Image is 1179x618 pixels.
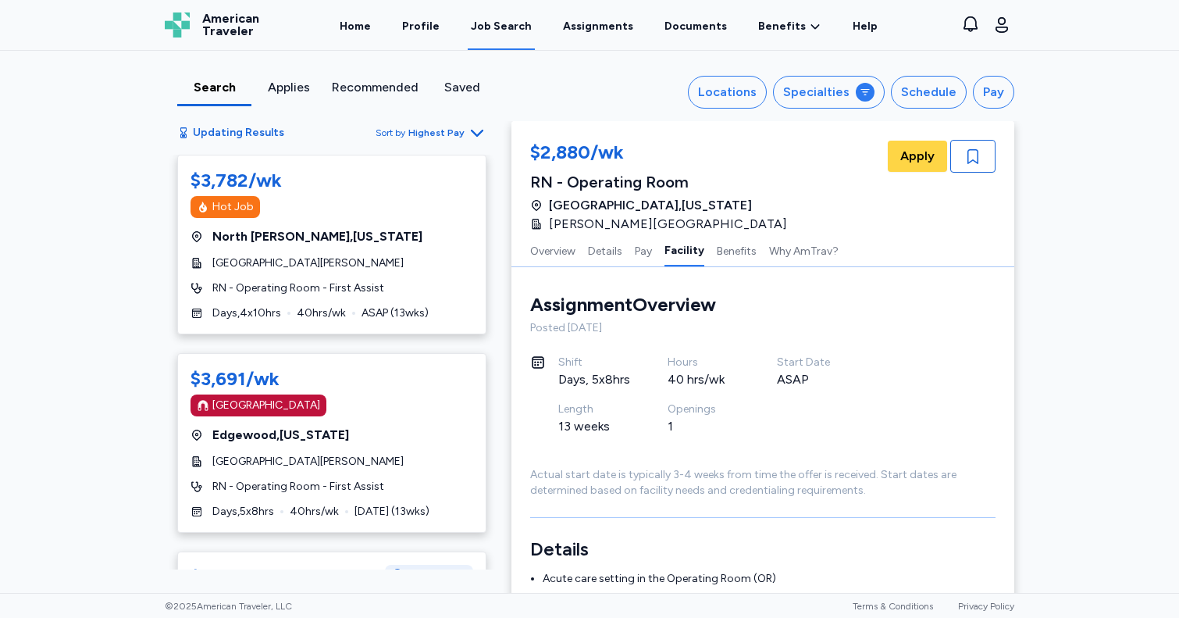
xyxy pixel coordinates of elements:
[900,147,935,166] span: Apply
[769,234,839,266] button: Why AmTrav?
[777,355,849,370] div: Start Date
[376,127,405,139] span: Sort by
[191,168,282,193] div: $3,782/wk
[891,76,967,109] button: Schedule
[983,83,1004,102] div: Pay
[212,426,349,445] span: Edgewood , [US_STATE]
[212,504,274,520] span: Days , 5 x 8 hrs
[668,370,739,389] div: 40 hrs/wk
[558,370,630,389] div: Days, 5x8hrs
[758,19,806,34] span: Benefits
[212,398,320,413] div: [GEOGRAPHIC_DATA]
[212,454,404,470] span: [GEOGRAPHIC_DATA][PERSON_NAME]
[668,417,739,436] div: 1
[773,76,885,109] button: Specialties
[212,280,384,296] span: RN - Operating Room - First Assist
[588,234,622,266] button: Details
[901,83,956,102] div: Schedule
[193,125,284,141] span: Updating Results
[777,370,849,389] div: ASAP
[543,571,996,587] li: Acute care setting in the Operating Room (OR)
[212,227,422,246] span: North [PERSON_NAME] , [US_STATE]
[530,171,796,193] div: RN - Operating Room
[290,504,339,520] span: 40 hrs/wk
[165,600,292,613] span: © 2025 American Traveler, LLC
[362,305,429,321] span: ASAP ( 13 wks)
[297,305,346,321] span: 40 hrs/wk
[549,215,787,234] span: [PERSON_NAME][GEOGRAPHIC_DATA]
[191,366,280,391] div: $3,691/wk
[758,19,821,34] a: Benefits
[376,123,486,142] button: Sort byHighest Pay
[468,2,535,50] a: Job Search
[165,13,190,38] img: Logo
[664,234,704,266] button: Facility
[635,234,652,266] button: Pay
[212,305,281,321] span: Days , 4 x 10 hrs
[783,83,850,102] div: Specialties
[354,504,429,520] span: [DATE] ( 13 wks)
[202,13,259,38] span: American Traveler
[717,234,757,266] button: Benefits
[530,537,996,562] h3: Details
[530,292,716,317] div: Assignment Overview
[332,78,419,97] div: Recommended
[558,402,630,417] div: Length
[408,127,465,139] span: Highest Pay
[973,76,1014,109] button: Pay
[471,19,532,34] div: Job Search
[558,417,630,436] div: 13 weeks
[258,78,319,97] div: Applies
[530,320,996,336] div: Posted [DATE]
[530,140,796,168] div: $2,880/wk
[688,76,767,109] button: Locations
[853,601,933,612] a: Terms & Conditions
[549,196,752,215] span: [GEOGRAPHIC_DATA] , [US_STATE]
[958,601,1014,612] a: Privacy Policy
[888,141,947,172] button: Apply
[183,78,245,97] div: Search
[530,467,996,498] div: Actual start date is typically 3-4 weeks from time the offer is received. Start dates are determi...
[530,234,575,266] button: Overview
[431,78,493,97] div: Saved
[212,255,404,271] span: [GEOGRAPHIC_DATA][PERSON_NAME]
[668,355,739,370] div: Hours
[558,355,630,370] div: Shift
[668,402,739,417] div: Openings
[407,568,467,580] span: Posted [DATE]
[698,83,757,102] div: Locations
[212,479,384,495] span: RN - Operating Room - First Assist
[191,565,283,590] div: $3,680/wk
[212,199,254,215] div: Hot Job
